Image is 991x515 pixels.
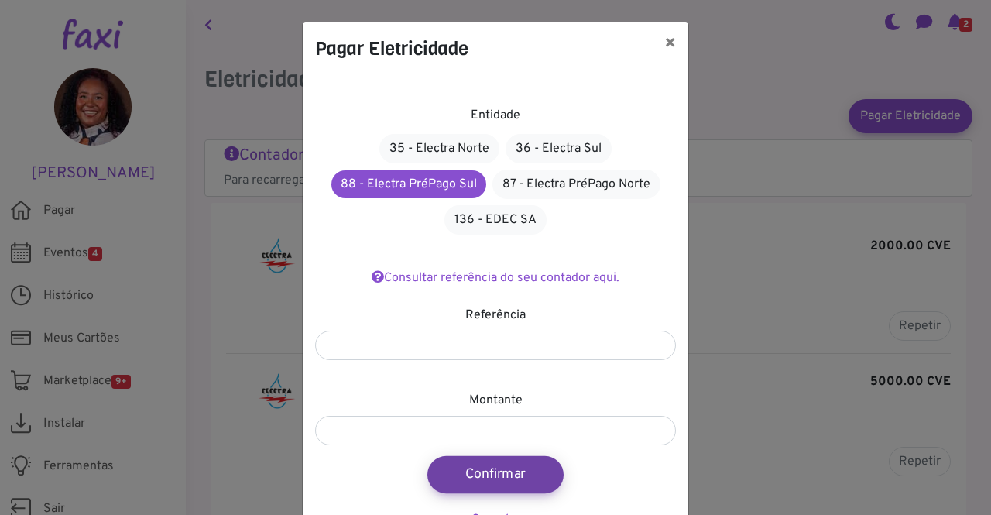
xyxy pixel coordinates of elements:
a: 136 - EDEC SA [444,205,547,235]
label: Entidade [471,106,520,125]
h4: Pagar Eletricidade [315,35,468,63]
a: 35 - Electra Norte [379,134,499,163]
label: Montante [469,391,523,410]
button: Confirmar [427,456,564,493]
a: 36 - Electra Sul [506,134,612,163]
a: 88 - Electra PréPago Sul [331,170,486,198]
label: Referência [465,306,526,324]
a: 87 - Electra PréPago Norte [492,170,660,199]
button: × [652,22,688,66]
a: Consultar referência do seu contador aqui. [372,270,619,286]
